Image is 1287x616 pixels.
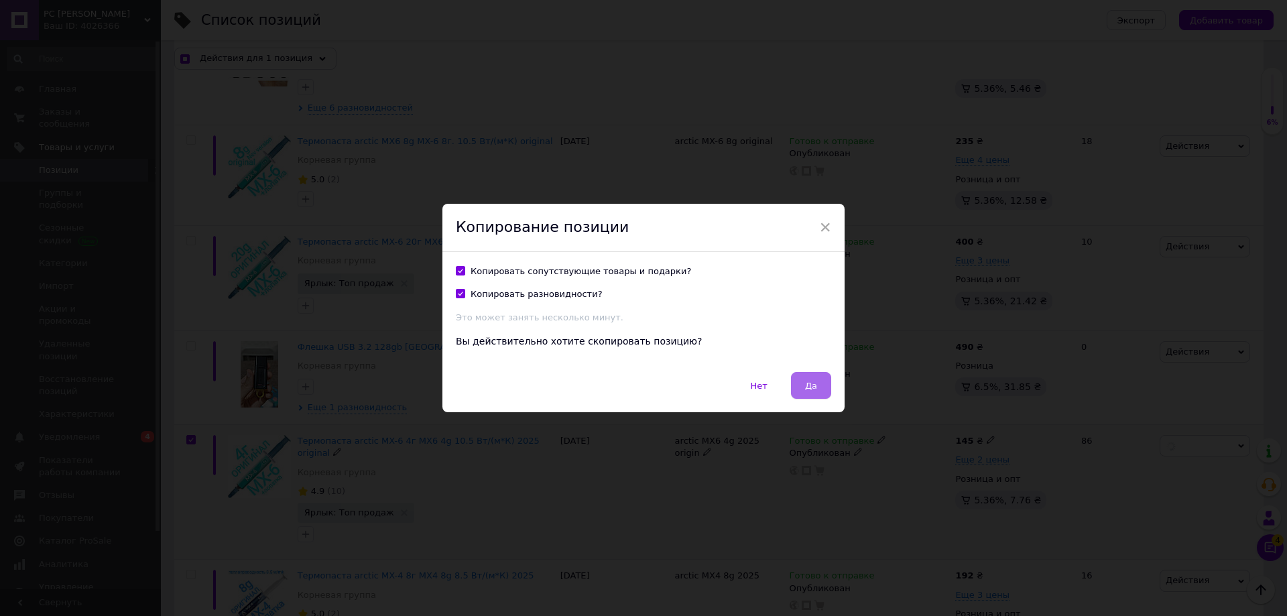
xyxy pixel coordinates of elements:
[737,372,782,399] button: Нет
[471,288,603,300] div: Копировать разновидности?
[456,335,831,349] div: Вы действительно хотите скопировать позицию?
[456,312,623,322] span: Это может занять несколько минут.
[471,265,691,278] div: Копировать сопутствующие товары и подарки?
[805,381,817,391] span: Да
[791,372,831,399] button: Да
[751,381,768,391] span: Нет
[456,219,629,235] span: Копирование позиции
[819,216,831,239] span: ×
